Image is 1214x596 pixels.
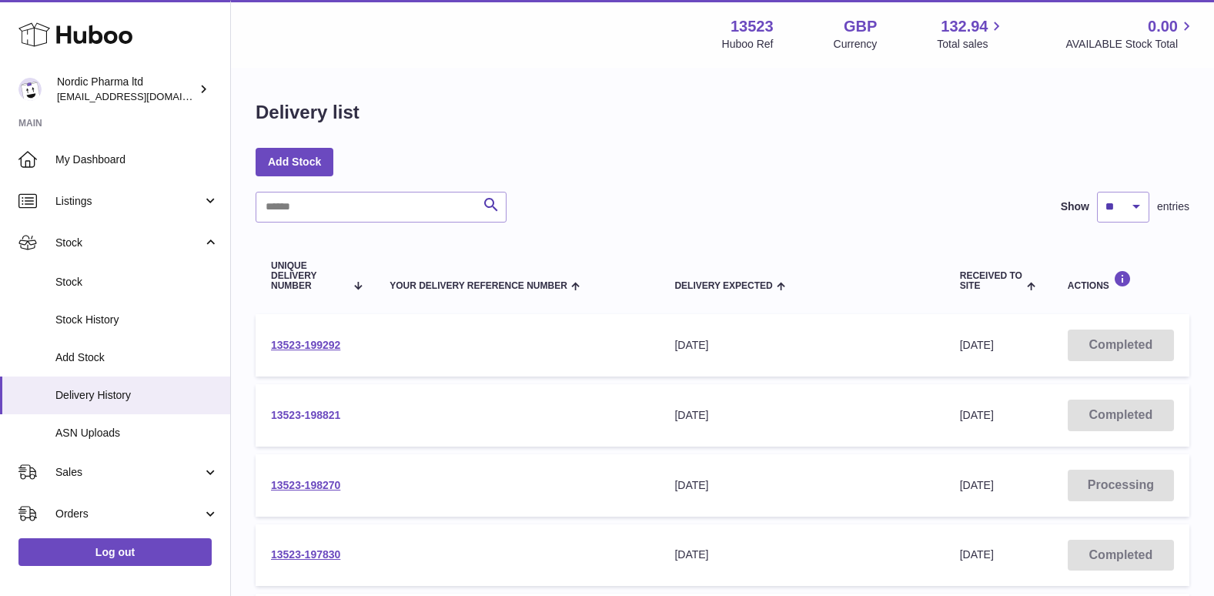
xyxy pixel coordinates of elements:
span: [DATE] [960,479,994,491]
div: [DATE] [674,547,928,562]
span: Unique Delivery Number [271,261,346,292]
a: 13523-198270 [271,479,340,491]
label: Show [1061,199,1089,214]
a: 132.94 Total sales [937,16,1005,52]
strong: 13523 [731,16,774,37]
span: Listings [55,194,202,209]
span: [DATE] [960,548,994,561]
span: Received to Site [960,271,1024,291]
a: Log out [18,538,212,566]
a: Add Stock [256,148,333,176]
a: 13523-198821 [271,409,340,421]
div: Currency [834,37,878,52]
span: AVAILABLE Stock Total [1065,37,1196,52]
span: Stock [55,275,219,290]
span: 0.00 [1148,16,1178,37]
span: Stock History [55,313,219,327]
div: Actions [1068,270,1174,291]
span: 132.94 [941,16,988,37]
span: [EMAIL_ADDRESS][DOMAIN_NAME] [57,90,226,102]
span: Delivery Expected [674,281,772,291]
span: Orders [55,507,202,521]
h1: Delivery list [256,100,360,125]
span: ASN Uploads [55,426,219,440]
img: chika.alabi@nordicpharma.com [18,78,42,101]
span: [DATE] [960,339,994,351]
a: 13523-199292 [271,339,340,351]
span: Sales [55,465,202,480]
span: Total sales [937,37,1005,52]
div: Huboo Ref [722,37,774,52]
span: Add Stock [55,350,219,365]
span: [DATE] [960,409,994,421]
div: [DATE] [674,408,928,423]
div: [DATE] [674,478,928,493]
strong: GBP [844,16,877,37]
a: 0.00 AVAILABLE Stock Total [1065,16,1196,52]
span: My Dashboard [55,152,219,167]
span: entries [1157,199,1189,214]
span: Delivery History [55,388,219,403]
span: Stock [55,236,202,250]
a: 13523-197830 [271,548,340,561]
span: Your Delivery Reference Number [390,281,567,291]
div: Nordic Pharma ltd [57,75,196,104]
div: [DATE] [674,338,928,353]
